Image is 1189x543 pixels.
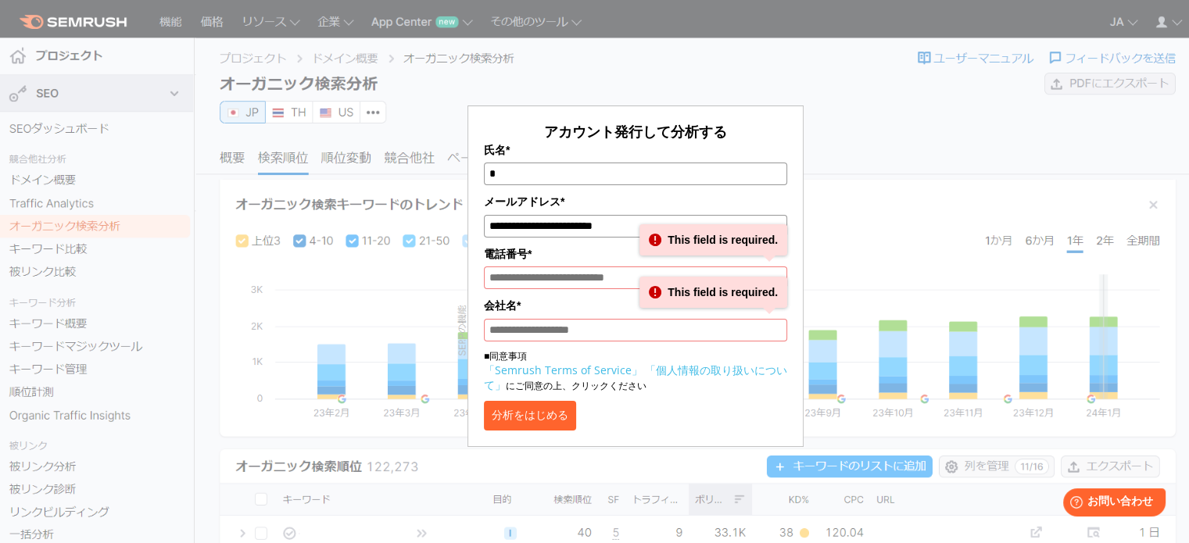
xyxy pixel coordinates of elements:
[484,349,787,393] p: ■同意事項 にご同意の上、クリックください
[639,277,787,308] div: This field is required.
[484,401,576,430] button: 分析をはじめる
[1050,482,1172,526] iframe: Help widget launcher
[484,363,787,392] a: 「個人情報の取り扱いについて」
[639,224,787,255] div: This field is required.
[484,245,787,263] label: 電話番号*
[484,363,643,377] a: 「Semrush Terms of Service」
[484,193,787,210] label: メールアドレス*
[544,122,727,141] span: アカウント発行して分析する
